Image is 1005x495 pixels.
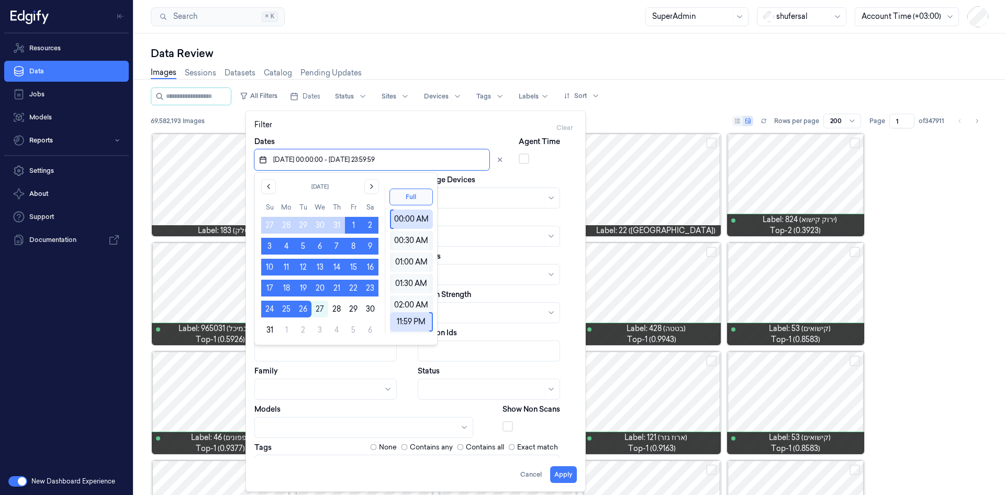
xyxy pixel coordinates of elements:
button: Monday, August 4th, 2025, selected [278,238,295,255]
label: Dates [254,136,275,147]
button: Tuesday, September 2nd, 2025 [295,322,311,338]
span: Search [169,11,197,22]
div: 01:30 AM [393,274,429,293]
button: Wednesday, August 20th, 2025, selected [311,280,328,296]
table: August 2025 [261,202,378,338]
button: Sunday, July 27th, 2025, selected [261,217,278,234]
span: top-1 (0.5926) [196,334,245,345]
button: Monday, August 11th, 2025, selected [278,259,295,276]
div: 00:30 AM [393,231,429,250]
span: Label: 121 (ארוז גזר) [624,432,687,443]
button: Select row [706,465,717,475]
button: Sunday, August 31st, 2025 [261,322,278,338]
button: Friday, August 8th, 2025, selected [345,238,362,255]
a: Resources [4,38,129,59]
button: Friday, August 1st, 2025, selected [345,217,362,234]
button: All Filters [236,87,282,104]
span: Label: 965031 (אבטיח במיכל) [178,323,271,334]
th: Saturday [362,202,378,213]
span: Label: 183 (סלק) [198,225,251,236]
button: [DATE] [282,179,358,194]
span: Label: 46 (מלפפונים) [191,432,258,443]
label: Agent Time [519,136,560,147]
button: Go to the Previous Month [261,179,276,194]
button: Saturday, August 16th, 2025, selected [362,259,378,276]
button: Saturday, August 30th, 2025 [362,301,378,317]
span: top-1 (0.9377) [196,443,245,454]
button: Tuesday, August 19th, 2025, selected [295,280,311,296]
span: Label: 22 ([GEOGRAPHIC_DATA]) [596,225,716,236]
button: Wednesday, August 13th, 2025, selected [311,259,328,276]
label: Storage Devices [418,174,475,185]
label: Contains all [466,442,504,453]
p: Rows per page [774,116,819,126]
span: Label: 428 (בטטה) [627,323,686,334]
button: Select row [706,247,717,257]
label: None [379,442,397,453]
span: Label: 824 (ירוק קישוא) [763,214,837,225]
button: Select row [850,138,860,148]
button: Select row [850,465,860,475]
button: Sunday, August 3rd, 2025, selected [261,238,278,255]
span: top-1 (0.9163) [628,443,676,454]
button: Thursday, August 21st, 2025, selected [328,280,345,296]
button: Tuesday, August 26th, 2025, selected [295,301,311,317]
label: Family [254,366,278,376]
a: Images [151,67,176,79]
label: Models [254,404,281,414]
th: Wednesday [311,202,328,213]
button: Today, Wednesday, August 27th, 2025 [311,301,328,317]
span: top-2 (0.3923) [770,225,821,236]
a: Sessions [185,68,216,79]
button: Friday, August 29th, 2025 [345,301,362,317]
button: Saturday, August 23rd, 2025, selected [362,280,378,296]
button: Reports [4,130,129,151]
button: Saturday, August 9th, 2025, selected [362,238,378,255]
button: Select row [850,356,860,366]
a: Datasets [225,68,255,79]
label: Tags [254,444,272,451]
button: Select row [850,247,860,257]
button: Tuesday, August 5th, 2025, selected [295,238,311,255]
a: Data [4,61,129,82]
button: Thursday, August 14th, 2025, selected [328,259,345,276]
button: Saturday, August 2nd, 2025, selected [362,217,378,234]
button: Go to next page [969,114,984,128]
a: Pending Updates [300,68,362,79]
button: Thursday, July 31st, 2025, selected [328,217,345,234]
div: Data Review [151,46,988,61]
button: Select row [706,138,717,148]
button: Wednesday, August 6th, 2025, selected [311,238,328,255]
button: Thursday, August 7th, 2025, selected [328,238,345,255]
button: Friday, August 22nd, 2025, selected [345,280,362,296]
button: Tuesday, July 29th, 2025, selected [295,217,311,234]
button: Apply [550,466,577,483]
th: Sunday [261,202,278,213]
span: top-1 (0.8583) [771,334,820,345]
div: 02:00 AM [393,295,429,315]
button: Monday, August 25th, 2025, selected [278,301,295,317]
span: Page [869,116,885,126]
button: Friday, September 5th, 2025 [345,322,362,338]
span: top-1 (0.9943) [627,334,676,345]
button: About [4,183,129,204]
th: Friday [345,202,362,213]
label: Exact match [517,442,558,453]
button: Go to the Next Month [364,179,379,194]
a: Support [4,206,129,227]
span: 69,582,193 Images [151,116,205,126]
span: Dates [303,92,320,101]
a: Settings [4,160,129,181]
div: 01:00 AM [393,252,429,272]
span: of 347911 [919,116,944,126]
button: Monday, July 28th, 2025, selected [278,217,295,234]
a: Catalog [264,68,292,79]
button: Cancel [516,466,546,483]
button: Toggle Navigation [112,8,129,25]
button: Wednesday, September 3rd, 2025 [311,322,328,338]
th: Monday [278,202,295,213]
button: Sunday, August 17th, 2025, selected [261,280,278,296]
button: Monday, September 1st, 2025 [278,322,295,338]
a: Jobs [4,84,129,105]
span: Label: 53 (קישואים) [769,323,831,334]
